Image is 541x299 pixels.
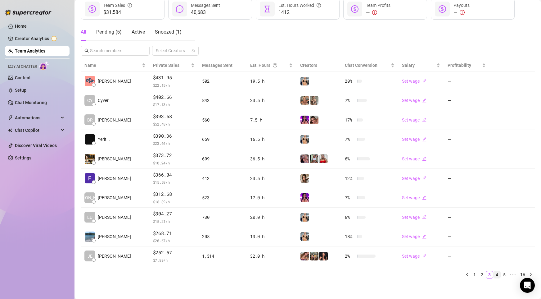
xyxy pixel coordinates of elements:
div: Pending ( 5 ) [96,28,122,36]
div: 1,314 [202,253,243,260]
span: Yerit I. [98,136,110,143]
img: Yerit Ibarra Ta… [85,134,95,145]
div: 560 [202,117,243,123]
span: Salary [402,63,415,68]
span: $ 20.67 /h [153,237,195,244]
span: $ 22.15 /h [153,82,195,88]
div: 208 [202,233,243,240]
img: Lyza Reyes [85,154,95,164]
span: exclamation-circle [460,10,465,15]
img: AI Chatter [39,61,49,70]
td: — [444,110,489,130]
span: exclamation-circle [372,10,377,15]
li: Next 5 Pages [508,271,518,278]
div: — [453,9,470,16]
img: James Cortes [85,76,95,86]
span: [PERSON_NAME] [98,253,131,260]
a: Settings [15,155,31,160]
span: Private Sales [153,63,179,68]
img: snooks [310,96,318,105]
li: Previous Page [463,271,471,278]
span: info-circle [128,2,132,9]
img: mai [300,193,309,202]
span: Team Profits [366,3,390,8]
img: Vegas [300,154,309,163]
span: Profitability [448,63,471,68]
span: $ 23.66 /h [153,140,195,146]
span: edit [422,157,426,161]
span: Chat Conversion [345,63,377,68]
span: edit [422,195,426,200]
div: All [81,28,86,36]
span: $402.66 [153,94,195,101]
span: 40,683 [191,9,220,16]
div: 23.5 h [250,97,293,104]
img: logo-BBDzfeDw.svg [5,9,52,16]
img: Veronica [300,135,309,144]
span: message [176,5,183,13]
div: Team Sales [103,2,132,9]
img: Envy [319,252,328,260]
span: $ 52.48 /h [153,121,195,127]
div: 20.0 h [250,214,293,221]
a: 4 [494,271,500,278]
td: — [444,169,489,188]
input: Search members [90,47,141,54]
span: $ 18.39 /h [153,199,195,205]
span: LU [87,214,92,221]
button: right [527,271,535,278]
div: 17.0 h [250,194,293,201]
span: edit [422,137,426,141]
span: $268.71 [153,230,195,237]
div: 13.0 h [250,233,293,240]
span: ••• [508,271,518,278]
span: Chat Copilot [15,125,59,135]
span: 17 % [345,117,355,123]
span: right [529,273,533,276]
span: 8 % [345,214,355,221]
a: Set wageedit [402,137,426,142]
a: Set wageedit [402,234,426,239]
span: Snoozed ( 1 ) [155,29,182,35]
a: 2 [479,271,485,278]
span: Active [132,29,145,35]
th: Name [81,59,149,71]
span: edit [422,79,426,83]
li: 2 [478,271,486,278]
a: Set wageedit [402,195,426,200]
span: [PERSON_NAME] [98,233,131,240]
img: Anna-Lisa [300,96,309,105]
span: Automations [15,113,59,123]
a: 3 [486,271,493,278]
a: 16 [518,271,527,278]
span: JE [88,253,92,260]
div: 7.5 h [250,117,293,123]
span: Cyver [98,97,109,104]
a: 5 [501,271,508,278]
a: Set wageedit [402,254,426,259]
a: 1 [471,271,478,278]
div: 16.5 h [250,136,293,143]
td: — [444,188,489,208]
span: 7 % [345,97,355,104]
img: Apex [310,252,318,260]
span: [PERSON_NAME] [98,194,131,201]
span: $252.57 [153,249,195,256]
span: question-circle [273,62,277,69]
span: $ 7.89 /h [153,257,195,263]
span: 7 % [345,136,355,143]
img: Faiz Malaco [85,173,95,183]
div: 502 [202,78,243,85]
a: Set wageedit [402,156,426,161]
a: Set wageedit [402,98,426,103]
span: Messages Sent [191,3,220,8]
span: edit [422,98,426,103]
span: 12 % [345,175,355,182]
span: dollar-circle [88,5,96,13]
span: CY [87,97,92,104]
a: Home [15,24,27,29]
td: — [444,246,489,266]
a: Set wageedit [402,117,426,122]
